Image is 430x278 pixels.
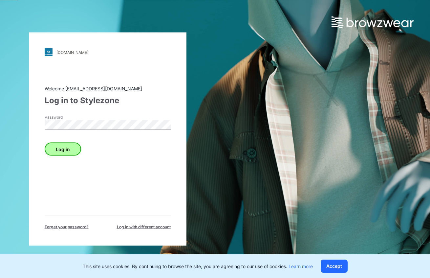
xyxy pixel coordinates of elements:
[83,263,313,270] p: This site uses cookies. By continuing to browse the site, you are agreeing to our use of cookies.
[45,224,89,230] span: Forget your password?
[56,50,88,55] div: [DOMAIN_NAME]
[45,48,171,56] a: [DOMAIN_NAME]
[289,264,313,269] a: Learn more
[321,260,348,273] button: Accept
[332,16,414,28] img: browzwear-logo.e42bd6dac1945053ebaf764b6aa21510.svg
[45,95,171,106] div: Log in to Stylezone
[45,143,81,156] button: Log in
[45,48,53,56] img: stylezone-logo.562084cfcfab977791bfbf7441f1a819.svg
[45,114,91,120] label: Password
[45,85,171,92] div: Welcome [EMAIL_ADDRESS][DOMAIN_NAME]
[117,224,171,230] span: Log in with different account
